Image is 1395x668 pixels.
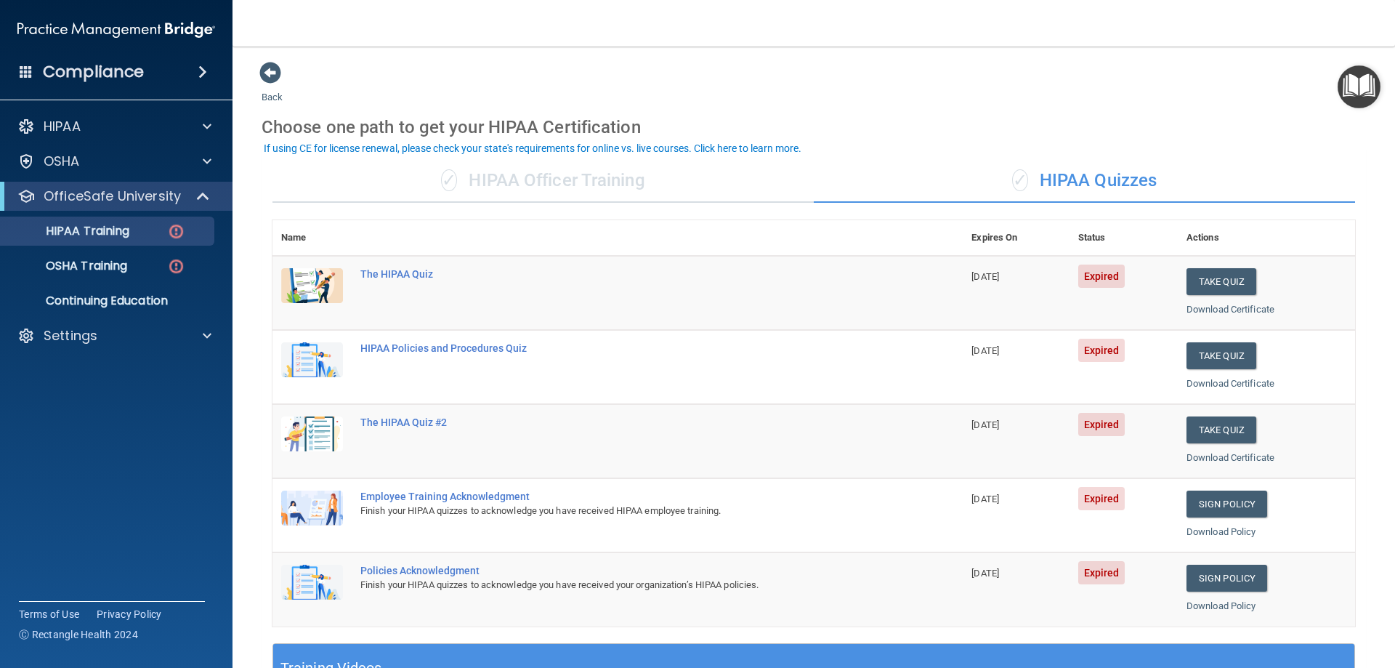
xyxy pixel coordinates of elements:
div: Finish your HIPAA quizzes to acknowledge you have received HIPAA employee training. [360,502,890,520]
span: Expired [1078,487,1125,510]
span: [DATE] [971,345,999,356]
div: HIPAA Quizzes [814,159,1355,203]
p: Settings [44,327,97,345]
button: Open Resource Center [1338,65,1380,108]
span: ✓ [441,169,457,191]
div: Choose one path to get your HIPAA Certification [262,106,1366,148]
a: OSHA [17,153,211,170]
div: HIPAA Officer Training [272,159,814,203]
span: Expired [1078,561,1125,584]
div: Finish your HIPAA quizzes to acknowledge you have received your organization’s HIPAA policies. [360,576,890,594]
span: [DATE] [971,271,999,282]
th: Expires On [963,220,1069,256]
p: OSHA Training [9,259,127,273]
a: Settings [17,327,211,345]
img: danger-circle.6113f641.png [167,257,185,275]
a: Download Certificate [1186,304,1274,315]
iframe: Drift Widget Chat Controller [1144,565,1378,623]
img: danger-circle.6113f641.png [167,222,185,241]
button: Take Quiz [1186,417,1256,443]
p: OSHA [44,153,80,170]
span: [DATE] [971,568,999,579]
span: [DATE] [971,494,999,504]
p: HIPAA [44,118,81,135]
button: Take Quiz [1186,342,1256,369]
a: Sign Policy [1186,491,1267,518]
a: Download Certificate [1186,452,1274,463]
p: HIPAA Training [9,224,129,238]
p: Continuing Education [9,294,208,308]
a: Download Certificate [1186,378,1274,389]
a: HIPAA [17,118,211,135]
a: Back [262,74,283,102]
button: If using CE for license renewal, please check your state's requirements for online vs. live cours... [262,141,804,156]
span: [DATE] [971,419,999,430]
div: HIPAA Policies and Procedures Quiz [360,342,890,354]
div: If using CE for license renewal, please check your state's requirements for online vs. live cours... [264,143,801,153]
span: Expired [1078,339,1125,362]
div: Employee Training Acknowledgment [360,491,890,502]
th: Actions [1178,220,1355,256]
div: The HIPAA Quiz [360,268,890,280]
span: Expired [1078,413,1125,436]
th: Status [1069,220,1178,256]
button: Take Quiz [1186,268,1256,295]
a: Privacy Policy [97,607,162,621]
th: Name [272,220,352,256]
span: ✓ [1012,169,1028,191]
span: Expired [1078,265,1125,288]
span: Ⓒ Rectangle Health 2024 [19,627,138,642]
div: The HIPAA Quiz #2 [360,417,890,428]
img: PMB logo [17,15,215,44]
p: OfficeSafe University [44,188,181,205]
div: Policies Acknowledgment [360,565,890,576]
a: Terms of Use [19,607,79,621]
a: OfficeSafe University [17,188,211,205]
h4: Compliance [43,62,144,82]
a: Download Policy [1186,526,1256,537]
